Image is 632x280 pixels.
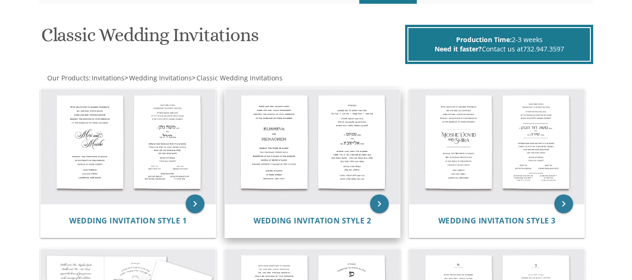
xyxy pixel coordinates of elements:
span: > [192,73,283,82]
a: keyboard_arrow_right [370,194,389,213]
img: Wedding Invitation Style 2 [225,89,400,204]
a: keyboard_arrow_right [554,194,573,213]
div: 2-3 weeks Contact us at [407,27,591,62]
span: Invitations [92,73,124,82]
a: Invitations [91,73,124,82]
div: : [39,73,316,83]
span: Wedding Invitation Style 2 [254,215,371,226]
a: Wedding Invitation Style 1 [69,216,187,225]
span: Wedding Invitation Style 1 [69,215,187,226]
a: Classic Wedding Invitations [196,73,283,82]
span: Need it faster? [435,44,482,53]
a: Wedding Invitation Style 2 [254,216,371,225]
span: Wedding Invitation Style 3 [438,215,556,226]
a: Our Products [46,73,89,82]
span: Wedding Invitations [129,73,192,82]
img: Wedding Invitation Style 1 [41,89,216,204]
a: 732.947.3597 [523,44,564,53]
img: Wedding Invitation Style 3 [409,89,584,204]
a: keyboard_arrow_right [186,194,204,213]
span: Production Time: [456,35,512,44]
a: Wedding Invitations [128,73,192,82]
span: Classic Wedding Invitations [196,73,283,82]
h1: Classic Wedding Invitations [41,25,403,52]
span: > [124,73,192,82]
a: Wedding Invitation Style 3 [438,216,556,225]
